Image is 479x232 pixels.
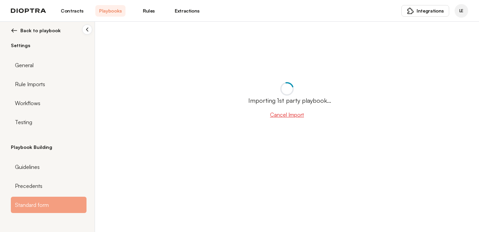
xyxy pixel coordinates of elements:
button: Cancel Import [270,111,304,119]
a: Contracts [57,5,87,17]
a: Extractions [172,5,202,17]
span: Back to playbook [20,27,61,34]
img: logo [11,8,46,13]
button: Back to playbook [11,27,87,34]
span: Rule Imports [15,80,45,88]
button: Integrations [401,5,449,17]
a: Playbooks [95,5,126,17]
span: Testing [15,118,32,126]
span: Precedents [15,182,42,190]
span: Workflows [15,99,40,107]
h2: Settings [11,42,87,49]
span: Standard form [15,201,49,209]
span: Importing 1st party playbook... [248,96,331,105]
img: left arrow [11,27,18,34]
div: Laurie Ehrlich [455,4,468,18]
h2: Playbook Building [11,144,87,151]
span: General [15,61,34,69]
img: puzzle [407,7,414,14]
a: Rules [134,5,164,17]
button: Collapse sidebar [82,24,92,35]
span: Guidelines [15,163,40,171]
span: Integrations [417,7,444,14]
span: LE [459,8,463,14]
